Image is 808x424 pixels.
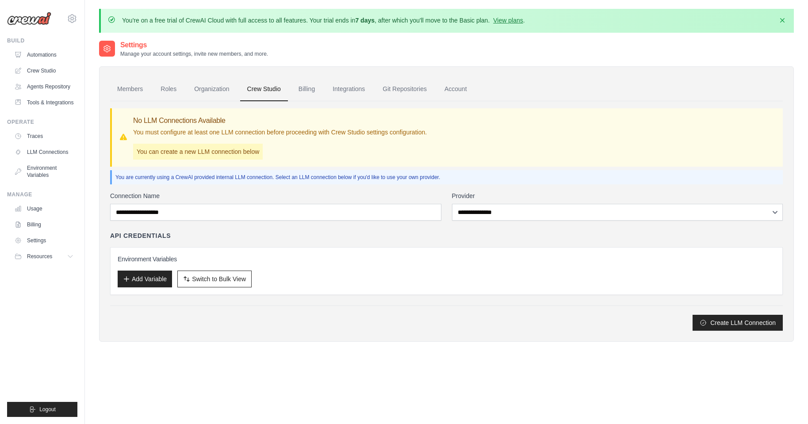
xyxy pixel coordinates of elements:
a: Usage [11,202,77,216]
button: Add Variable [118,271,172,287]
a: Settings [11,233,77,248]
h4: API Credentials [110,231,171,240]
button: Logout [7,402,77,417]
div: Operate [7,118,77,126]
a: LLM Connections [11,145,77,159]
p: You must configure at least one LLM connection before proceeding with Crew Studio settings config... [133,128,427,137]
a: Crew Studio [240,77,288,101]
img: Logo [7,12,51,25]
a: Billing [291,77,322,101]
a: Agents Repository [11,80,77,94]
span: Resources [27,253,52,260]
h3: No LLM Connections Available [133,115,427,126]
p: You are currently using a CrewAI provided internal LLM connection. Select an LLM connection below... [115,174,779,181]
label: Connection Name [110,191,441,200]
a: Members [110,77,150,101]
a: Roles [153,77,184,101]
a: Environment Variables [11,161,77,182]
a: Crew Studio [11,64,77,78]
button: Create LLM Connection [693,315,783,331]
a: Tools & Integrations [11,95,77,110]
a: Account [437,77,474,101]
a: View plans [493,17,523,24]
a: Integrations [325,77,372,101]
p: You're on a free trial of CrewAI Cloud with full access to all features. Your trial ends in , aft... [122,16,525,25]
p: Manage your account settings, invite new members, and more. [120,50,268,57]
button: Resources [11,249,77,264]
a: Git Repositories [375,77,434,101]
a: Billing [11,218,77,232]
h2: Settings [120,40,268,50]
a: Organization [187,77,236,101]
p: You can create a new LLM connection below [133,144,263,160]
h3: Environment Variables [118,255,775,264]
span: Logout [39,406,56,413]
div: Build [7,37,77,44]
button: Switch to Bulk View [177,271,252,287]
a: Automations [11,48,77,62]
div: Manage [7,191,77,198]
a: Traces [11,129,77,143]
label: Provider [452,191,783,200]
strong: 7 days [355,17,375,24]
span: Switch to Bulk View [192,275,246,283]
